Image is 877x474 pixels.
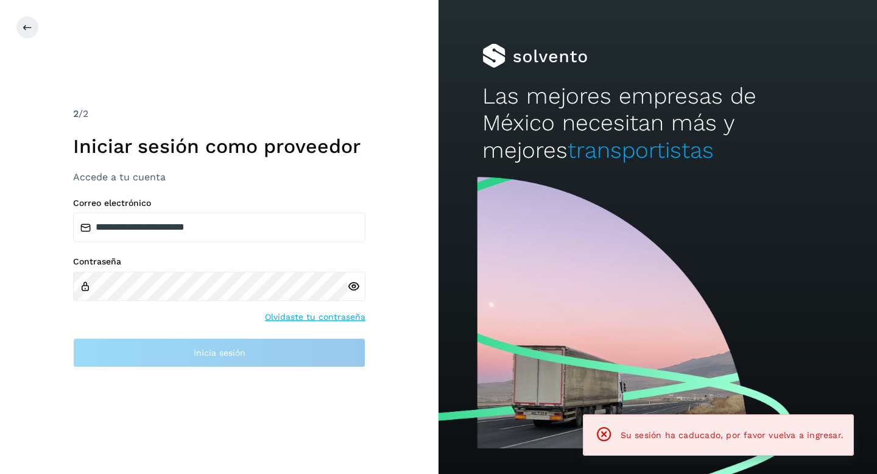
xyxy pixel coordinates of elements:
span: transportistas [568,137,714,163]
label: Contraseña [73,256,365,267]
span: Inicia sesión [194,348,245,357]
div: /2 [73,107,365,121]
a: Olvidaste tu contraseña [265,311,365,324]
h1: Iniciar sesión como proveedor [73,135,365,158]
span: 2 [73,108,79,119]
label: Correo electrónico [73,198,365,208]
h3: Accede a tu cuenta [73,171,365,183]
h2: Las mejores empresas de México necesitan más y mejores [482,83,833,164]
span: Su sesión ha caducado, por favor vuelva a ingresar. [621,430,844,440]
button: Inicia sesión [73,338,365,367]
